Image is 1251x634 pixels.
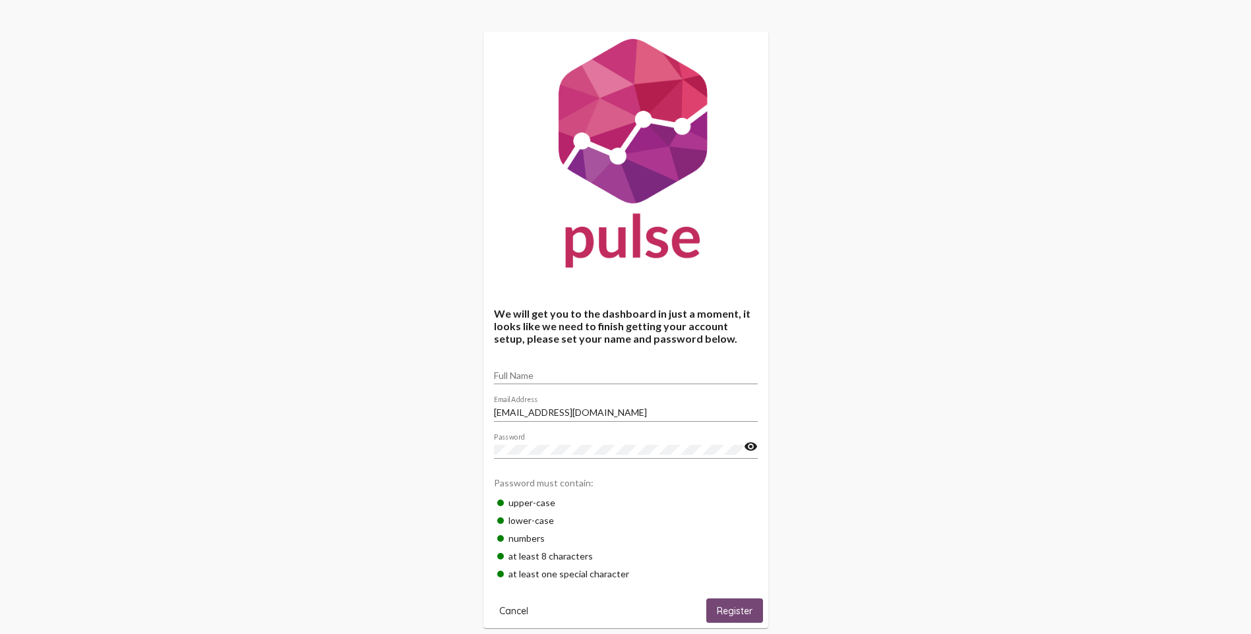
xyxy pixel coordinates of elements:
mat-icon: visibility [744,439,758,455]
div: Password must contain: [494,471,758,494]
img: Pulse For Good Logo [483,32,768,281]
button: Register [706,598,763,623]
div: upper-case [494,494,758,511]
h4: We will get you to the dashboard in just a moment, it looks like we need to finish getting your a... [494,307,758,345]
button: Cancel [489,598,539,623]
div: numbers [494,529,758,547]
div: lower-case [494,511,758,529]
div: at least one special character [494,565,758,583]
span: Cancel [499,605,528,617]
div: at least 8 characters [494,547,758,565]
span: Register [717,605,752,617]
